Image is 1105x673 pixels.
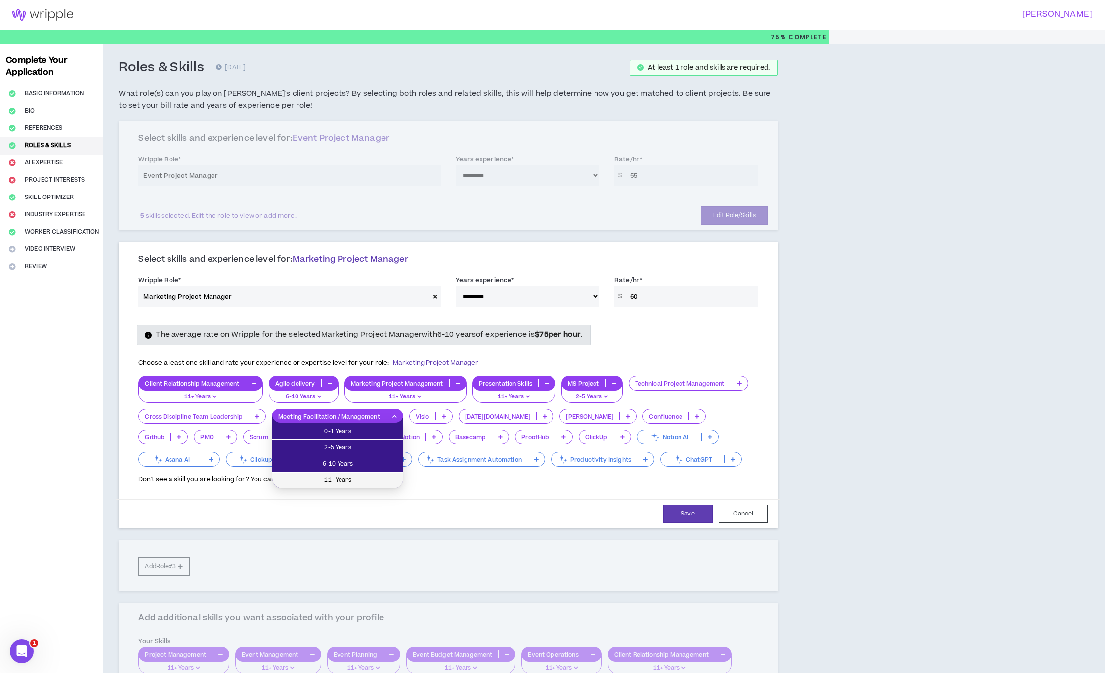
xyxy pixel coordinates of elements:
button: 11+ Years [344,384,467,403]
p: 75% [771,30,827,44]
button: Cancel [719,505,768,523]
p: PMO [194,434,219,441]
h3: Complete Your Application [2,54,101,78]
span: Complete [786,33,827,41]
span: Select skills and experience level for: [138,253,408,265]
p: 11+ Years [479,393,550,401]
button: 11+ Years [472,384,556,403]
span: info-circle [145,332,152,339]
p: ClickUp [579,434,614,441]
p: Presentation Skills [473,380,539,387]
p: Confluence [643,413,688,420]
p: Task Assignment Automation [419,456,528,463]
p: Marketing Project Management [345,380,449,387]
p: [PERSON_NAME] [560,413,619,420]
p: Notion [395,434,425,441]
span: Marketing Project Manager [393,358,478,367]
p: Notion AI [637,434,701,441]
span: Don't see a skill you are looking for? You can add more skills later. [138,475,340,484]
span: 2-5 Years [278,442,397,453]
h5: What role(s) can you play on [PERSON_NAME]'s client projects? By selecting both roles and related... [119,88,778,112]
span: 0-1 Years [278,426,397,437]
label: Years experience [456,273,514,288]
p: Clickup AI [226,456,290,463]
p: Scrum [244,434,274,441]
span: Marketing Project Manager [293,253,408,265]
span: check-circle [637,64,644,71]
input: (e.g. User Experience, Visual & UI, Technical PM, etc.) [138,286,429,307]
span: 11+ Years [278,475,397,486]
p: ChatGPT [661,456,724,463]
input: Ex. $75 [625,286,758,307]
p: 11+ Years [145,393,256,401]
span: $ [614,286,626,307]
label: Rate/hr [614,273,642,288]
p: [DATE][DOMAIN_NAME] [459,413,537,420]
p: Cross Discipline Team Leadership [139,413,248,420]
h3: Roles & Skills [119,59,204,76]
span: The average rate on Wripple for the selected Marketing Project Manager with 6-10 years of experie... [156,329,583,340]
span: 6-10 Years [278,459,397,470]
iframe: Intercom live chat [10,639,34,663]
p: Github [139,434,170,441]
strong: $ 75 per hour [535,329,581,340]
p: Agile delivery [269,380,321,387]
button: 6-10 Years [269,384,339,403]
button: Save [663,505,713,523]
span: 1 [30,639,38,647]
p: 11+ Years [351,393,460,401]
p: 2-5 Years [568,393,616,401]
p: ProofHub [515,434,555,441]
p: Productivity Insights [552,456,637,463]
div: At least 1 role and skills are required. [648,64,770,71]
p: Basecamp [449,434,492,441]
button: 11+ Years [138,384,262,403]
p: 6-10 Years [275,393,332,401]
span: Choose a least one skill and rate your experience or expertise level for your role: [138,358,478,367]
p: MS Project [562,380,605,387]
p: Meeting Facilitation / Management [272,413,386,420]
p: [DATE] [216,63,246,73]
label: Wripple Role [138,273,181,288]
p: Technical Project Management [629,380,731,387]
button: 2-5 Years [561,384,622,403]
p: Asana AI [139,456,203,463]
p: Client Relationship Management [139,380,245,387]
h3: [PERSON_NAME] [547,10,1093,19]
p: Visio [410,413,435,420]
